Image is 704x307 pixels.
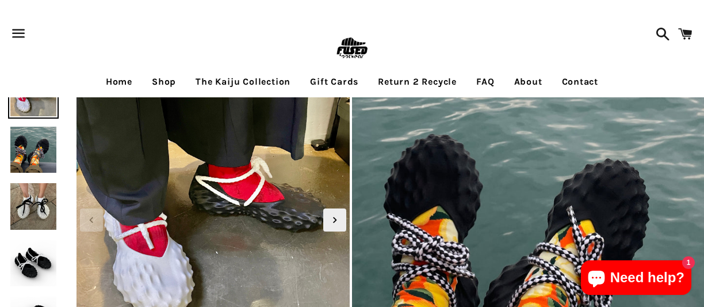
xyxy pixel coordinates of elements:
[8,124,59,176] img: [3D printed Shoes] - lightweight custom 3dprinted shoes sneakers sandals fused footwear
[369,67,465,96] a: Return 2 Recycle
[553,67,607,96] a: Contact
[8,238,59,289] img: [3D printed Shoes] - lightweight custom 3dprinted shoes sneakers sandals fused footwear
[506,67,551,96] a: About
[577,260,695,298] inbox-online-store-chat: Shopify online store chat
[468,67,503,96] a: FAQ
[187,67,299,96] a: The Kaiju Collection
[323,209,346,232] div: Next slide
[143,67,185,96] a: Shop
[80,209,103,232] div: Previous slide
[97,67,141,96] a: Home
[301,67,367,96] a: Gift Cards
[333,30,370,67] img: FUSEDfootwear
[8,181,59,232] img: [3D printed Shoes] - lightweight custom 3dprinted shoes sneakers sandals fused footwear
